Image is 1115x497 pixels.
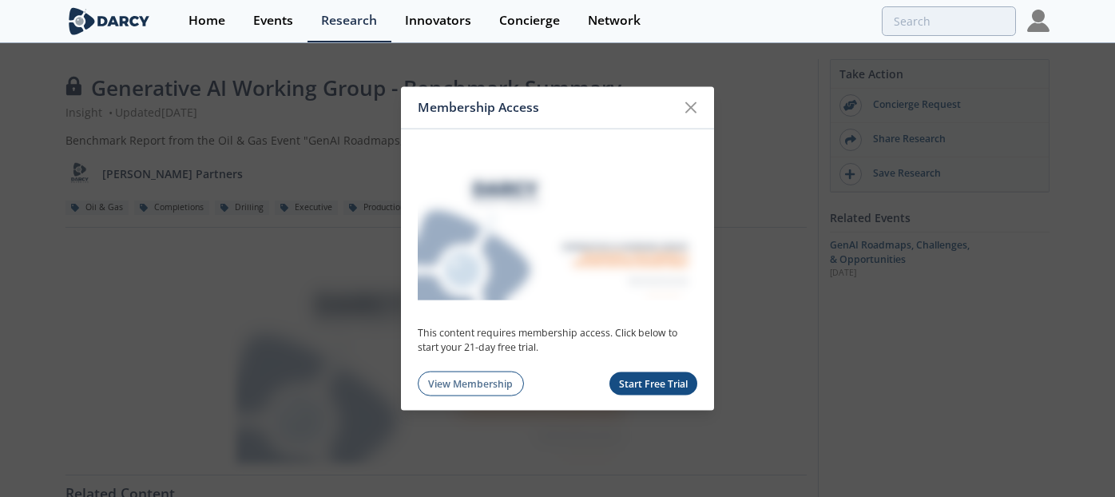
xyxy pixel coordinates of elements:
div: Innovators [405,14,471,27]
input: Advanced Search [882,6,1016,36]
a: View Membership [418,372,524,396]
button: Start Free Trial [609,372,698,396]
img: Membership [418,143,697,300]
img: Profile [1027,10,1050,32]
div: Network [588,14,641,27]
div: Membership Access [418,93,676,123]
div: Home [188,14,225,27]
div: Concierge [499,14,560,27]
p: This content requires membership access. Click below to start your 21-day free trial. [418,325,697,355]
div: Research [321,14,377,27]
div: Events [253,14,293,27]
img: logo-wide.svg [65,7,153,35]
